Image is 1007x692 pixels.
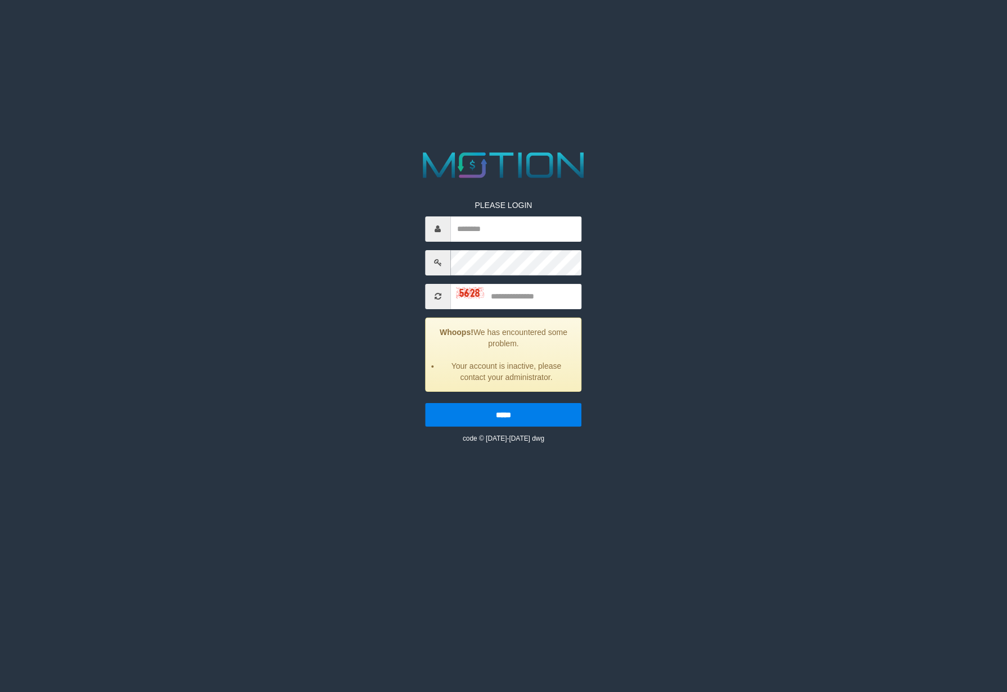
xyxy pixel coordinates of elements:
[425,200,581,211] p: PLEASE LOGIN
[416,148,591,183] img: MOTION_logo.png
[456,287,484,298] img: captcha
[425,318,581,392] div: We has encountered some problem.
[463,435,544,442] small: code © [DATE]-[DATE] dwg
[440,328,473,337] strong: Whoops!
[440,360,572,383] li: Your account is inactive, please contact your administrator.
